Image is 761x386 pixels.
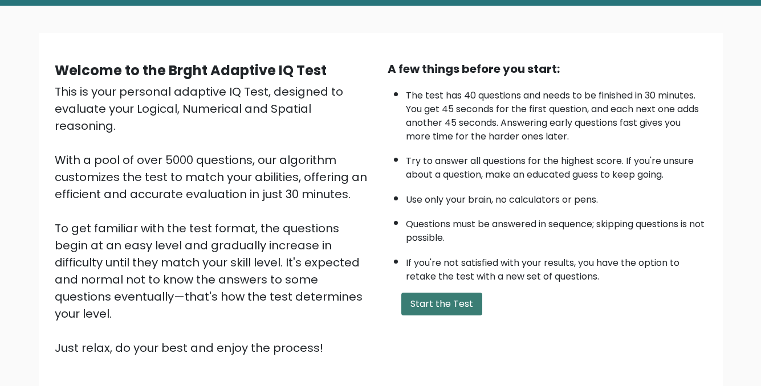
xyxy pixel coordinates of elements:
[55,61,327,80] b: Welcome to the Brght Adaptive IQ Test
[55,83,374,356] div: This is your personal adaptive IQ Test, designed to evaluate your Logical, Numerical and Spatial ...
[406,187,707,207] li: Use only your brain, no calculators or pens.
[406,149,707,182] li: Try to answer all questions for the highest score. If you're unsure about a question, make an edu...
[388,60,707,77] div: A few things before you start:
[406,212,707,245] li: Questions must be answered in sequence; skipping questions is not possible.
[406,251,707,284] li: If you're not satisfied with your results, you have the option to retake the test with a new set ...
[406,83,707,143] li: The test has 40 questions and needs to be finished in 30 minutes. You get 45 seconds for the firs...
[401,293,482,315] button: Start the Test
